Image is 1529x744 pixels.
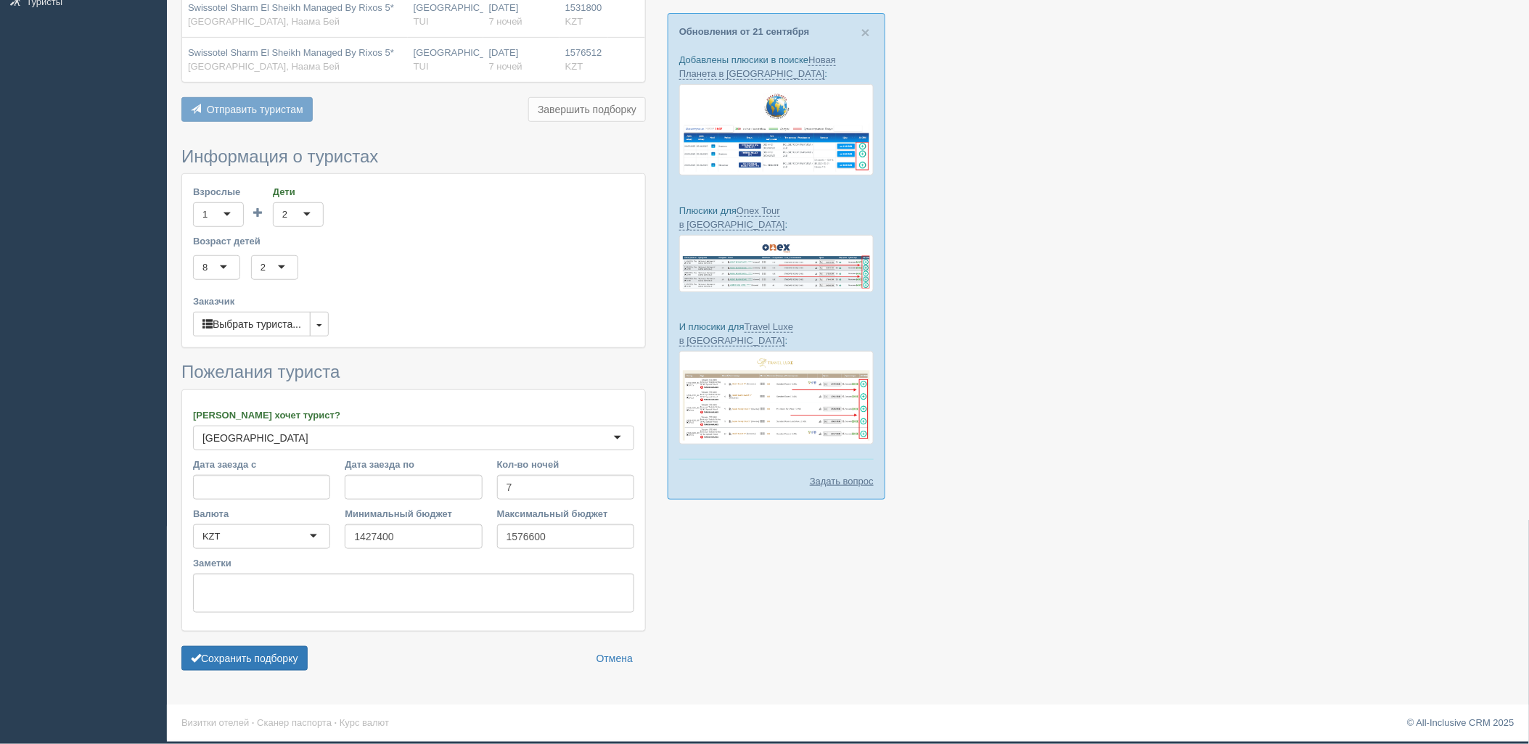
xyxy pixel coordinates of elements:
label: Взрослые [193,185,244,199]
button: Отправить туристам [181,97,313,122]
label: Заметки [193,556,634,570]
a: Отмена [587,646,642,671]
label: Возраст детей [193,234,634,248]
div: [GEOGRAPHIC_DATA] [414,1,477,28]
label: Дата заезда с [193,458,330,471]
span: · [335,717,337,728]
div: [DATE] [489,46,554,73]
label: [PERSON_NAME] хочет турист? [193,408,634,422]
label: Дети [273,185,324,199]
div: 1 [202,207,208,222]
span: TUI [414,61,429,72]
span: × [861,24,870,41]
span: Пожелания туриста [181,362,340,381]
a: Курс валют [340,717,389,728]
span: 1576512 [565,47,602,58]
span: Отправить туристам [207,104,303,115]
button: Сохранить подборку [181,646,308,671]
div: [GEOGRAPHIC_DATA] [202,431,308,445]
a: Новая Планета в [GEOGRAPHIC_DATA] [679,54,836,80]
p: И плюсики для : [679,320,874,347]
span: [GEOGRAPHIC_DATA], Наама Бей [188,61,340,72]
span: Swissotel Sharm El Sheikh Managed By Rixos 5* [188,2,394,13]
input: 7-10 или 7,10,14 [497,475,634,500]
span: KZT [565,16,583,27]
p: Добавлены плюсики в поиске : [679,53,874,80]
p: Плюсики для : [679,204,874,231]
label: Заказчик [193,294,634,308]
span: TUI [414,16,429,27]
label: Дата заезда по [345,458,482,471]
img: new-planet-%D0%BF%D1%96%D0%B4%D0%B1%D1%96%D1%80%D0%BA%D0%B0-%D1%81%D1%80%D0%BC-%D0%B4%D0%BB%D1%8F... [679,84,874,175]
a: Визитки отелей [181,717,249,728]
a: Сканер паспорта [257,717,332,728]
span: · [252,717,255,728]
a: Onex Tour в [GEOGRAPHIC_DATA] [679,205,785,231]
div: 2 [261,260,266,275]
div: [DATE] [489,1,554,28]
button: Выбрать туриста... [193,312,311,336]
a: Travel Luxe в [GEOGRAPHIC_DATA] [679,321,793,347]
div: [GEOGRAPHIC_DATA] [414,46,477,73]
div: KZT [202,529,221,544]
h3: Информация о туристах [181,147,646,166]
label: Валюта [193,507,330,521]
span: Swissotel Sharm El Sheikh Managed By Rixos 5* [188,47,394,58]
span: KZT [565,61,583,72]
div: 8 [202,260,208,275]
span: 7 ночей [489,16,522,27]
span: [GEOGRAPHIC_DATA], Наама Бей [188,16,340,27]
a: Обновления от 21 сентября [679,26,809,37]
label: Минимальный бюджет [345,507,482,521]
a: © All-Inclusive CRM 2025 [1407,717,1514,728]
img: travel-luxe-%D0%BF%D0%BE%D0%B4%D0%B1%D0%BE%D1%80%D0%BA%D0%B0-%D1%81%D1%80%D0%BC-%D0%B4%D0%BB%D1%8... [679,351,874,445]
div: 2 [282,207,287,222]
span: 7 ночей [489,61,522,72]
button: Завершить подборку [528,97,646,122]
button: Close [861,25,870,40]
img: onex-tour-proposal-crm-for-travel-agency.png [679,235,874,292]
label: Кол-во ночей [497,458,634,471]
a: Задать вопрос [810,474,874,488]
label: Максимальный бюджет [497,507,634,521]
span: 1531800 [565,2,602,13]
